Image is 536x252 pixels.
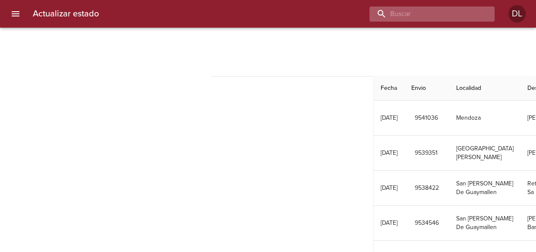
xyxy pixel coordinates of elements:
[381,149,397,156] div: [DATE]
[411,110,441,126] button: 9541036
[411,145,441,161] button: 9539351
[381,219,397,226] div: [DATE]
[449,136,521,170] td: [GEOGRAPHIC_DATA][PERSON_NAME]
[404,76,449,101] th: Envio
[415,183,439,194] span: 9538422
[508,5,526,22] div: DL
[415,218,439,229] span: 9534546
[369,6,480,22] input: buscar
[381,114,397,121] div: [DATE]
[411,180,442,196] button: 9538422
[449,76,521,101] th: Localidad
[415,148,438,159] span: 9539351
[5,3,26,24] button: menu
[411,215,442,231] button: 9534546
[449,101,521,135] td: Mendoza
[508,5,526,22] div: Abrir información de usuario
[381,184,397,191] div: [DATE]
[33,7,99,21] h6: Actualizar estado
[415,113,438,124] span: 9541036
[449,171,521,205] td: San [PERSON_NAME] De Guaymallen
[449,206,521,240] td: San [PERSON_NAME] De Guaymallen
[374,76,404,101] th: Fecha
